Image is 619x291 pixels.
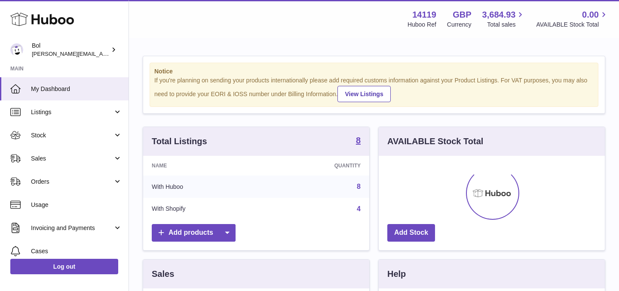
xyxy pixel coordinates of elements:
th: Quantity [265,156,369,176]
h3: Total Listings [152,136,207,147]
span: 0.00 [582,9,599,21]
span: Invoicing and Payments [31,224,113,232]
strong: 14119 [412,9,436,21]
th: Name [143,156,265,176]
td: With Shopify [143,198,265,220]
span: Total sales [487,21,525,29]
span: [PERSON_NAME][EMAIL_ADDRESS][DOMAIN_NAME] [32,50,172,57]
a: 4 [357,205,361,212]
span: Cases [31,247,122,255]
span: AVAILABLE Stock Total [536,21,609,29]
div: Bol [32,42,109,58]
h3: Help [387,268,406,280]
span: 3,684.93 [482,9,516,21]
span: Sales [31,155,113,163]
span: Usage [31,201,122,209]
a: View Listings [337,86,390,102]
span: Stock [31,131,113,139]
td: With Huboo [143,176,265,198]
a: Log out [10,259,118,274]
a: 8 [357,183,361,190]
strong: 8 [356,136,361,145]
span: Listings [31,108,113,116]
strong: Notice [154,67,594,76]
h3: AVAILABLE Stock Total [387,136,483,147]
span: My Dashboard [31,85,122,93]
div: If you're planning on sending your products internationally please add required customs informati... [154,76,594,102]
a: 8 [356,136,361,146]
a: 0.00 AVAILABLE Stock Total [536,9,609,29]
h3: Sales [152,268,174,280]
div: Huboo Ref [408,21,436,29]
span: Orders [31,178,113,186]
div: Currency [447,21,472,29]
img: james.enever@bolfoods.com [10,43,23,56]
a: Add products [152,224,236,242]
a: 3,684.93 Total sales [482,9,526,29]
strong: GBP [453,9,471,21]
a: Add Stock [387,224,435,242]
